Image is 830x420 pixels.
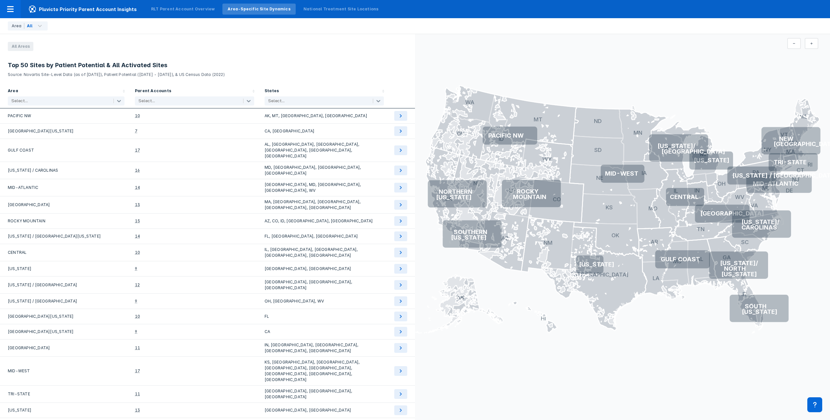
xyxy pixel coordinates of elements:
[27,23,33,29] div: All
[742,218,780,226] text: [US_STATE]/
[8,126,124,136] div: [GEOGRAPHIC_DATA][US_STATE]
[661,255,700,263] text: GULF COAST
[8,69,407,78] p: Source: Novartis Site-Level Data (as of [DATE]), Patient Potential ([DATE] - [DATE]), & US Census...
[265,88,279,95] div: States
[135,185,140,191] div: 14
[265,111,384,121] div: AK, MT, [GEOGRAPHIC_DATA], [GEOGRAPHIC_DATA]
[130,85,259,108] div: Sort
[135,113,140,119] div: 10
[8,111,124,121] div: PACIFIC NW
[135,88,171,95] div: Parent Accounts
[517,188,539,195] text: ROCKY
[222,4,295,15] a: Area-Specific Site Dynamics
[228,6,290,12] div: Area-Specific Site Dynamics
[451,234,487,241] text: [US_STATE]
[265,182,384,193] div: [GEOGRAPHIC_DATA], MD, [GEOGRAPHIC_DATA], [GEOGRAPHIC_DATA], WV
[265,342,384,354] div: IN, [GEOGRAPHIC_DATA], [GEOGRAPHIC_DATA], [GEOGRAPHIC_DATA], [GEOGRAPHIC_DATA]
[513,193,546,200] text: MOUNTAIN
[8,264,124,274] div: [US_STATE]
[265,199,384,211] div: MA, [GEOGRAPHIC_DATA], [GEOGRAPHIC_DATA], [GEOGRAPHIC_DATA], [GEOGRAPHIC_DATA]
[135,314,140,319] div: 10
[439,188,472,195] text: NORTHERN
[8,165,124,176] div: [US_STATE] / CAROLINAS
[742,224,777,231] text: CAROLINAS
[265,296,384,306] div: OH, [GEOGRAPHIC_DATA], WV
[135,391,140,397] div: 11
[21,5,145,13] span: Pluvicto Priority Parent Account Insights
[135,218,140,224] div: 15
[724,265,746,272] text: NORTH
[720,259,758,266] text: [US_STATE]/
[701,210,765,217] text: [GEOGRAPHIC_DATA]
[151,6,215,12] div: RLT Parent Account Overview
[135,233,140,239] div: 14
[454,228,487,235] text: SOUTHERN
[135,266,137,272] div: 9
[694,157,729,164] text: [US_STATE]
[135,407,140,413] div: 13
[265,126,384,136] div: CA, [GEOGRAPHIC_DATA]
[670,193,698,200] text: CENTRAL
[8,279,124,291] div: [US_STATE] / [GEOGRAPHIC_DATA]
[265,388,384,400] div: [GEOGRAPHIC_DATA], [GEOGRAPHIC_DATA], [GEOGRAPHIC_DATA]
[488,132,524,139] text: PACIFIC NW
[265,359,384,383] div: KS, [GEOGRAPHIC_DATA], [GEOGRAPHIC_DATA], [GEOGRAPHIC_DATA], [GEOGRAPHIC_DATA], [GEOGRAPHIC_DATA]...
[135,128,137,134] div: 7
[436,193,472,201] text: [US_STATE]
[8,342,124,354] div: [GEOGRAPHIC_DATA]
[265,279,384,291] div: [GEOGRAPHIC_DATA], [GEOGRAPHIC_DATA], [GEOGRAPHIC_DATA]
[753,180,799,187] text: MID-ATLANTIC
[12,23,24,29] div: Area
[135,282,140,288] div: 12
[8,61,407,69] h3: Top 50 Sites by Patient Potential & All Activated Sites
[8,142,124,159] div: GULF COAST
[807,397,822,412] div: Contact Support
[8,405,124,415] div: [US_STATE]
[779,135,794,142] text: NEW
[8,231,124,241] div: [US_STATE] / [GEOGRAPHIC_DATA][US_STATE]
[662,148,726,155] text: [GEOGRAPHIC_DATA]
[742,308,778,315] text: [US_STATE]
[135,147,140,153] div: 17
[8,312,124,321] div: [GEOGRAPHIC_DATA][US_STATE]
[135,368,140,374] div: 17
[135,345,140,351] div: 11
[658,142,695,149] text: [US_STATE]/
[579,261,615,268] text: [US_STATE]
[774,158,807,166] text: TRI-STATE
[265,264,384,274] div: [GEOGRAPHIC_DATA], [GEOGRAPHIC_DATA]
[8,247,124,258] div: CENTRAL
[135,329,137,335] div: 9
[265,142,384,159] div: AL, [GEOGRAPHIC_DATA], [GEOGRAPHIC_DATA], [GEOGRAPHIC_DATA], [GEOGRAPHIC_DATA], [GEOGRAPHIC_DATA]
[605,170,639,177] text: MID-WEST
[135,167,140,173] div: 16
[265,165,384,176] div: MD, [GEOGRAPHIC_DATA], [GEOGRAPHIC_DATA], [GEOGRAPHIC_DATA]
[8,388,124,400] div: TRI-STATE
[8,199,124,211] div: [GEOGRAPHIC_DATA]
[745,303,766,310] text: SOUTH
[265,216,384,226] div: AZ, CO, ID, [GEOGRAPHIC_DATA], [GEOGRAPHIC_DATA]
[135,202,140,208] div: 13
[303,6,379,12] div: National Treatment Site Locations
[8,42,33,51] span: All Areas
[265,405,384,415] div: [GEOGRAPHIC_DATA], [GEOGRAPHIC_DATA]
[8,88,18,95] div: Area
[8,296,124,306] div: [US_STATE] / [GEOGRAPHIC_DATA]
[265,327,384,337] div: CA
[8,216,124,226] div: ROCKY MOUNTAIN
[265,247,384,258] div: IL, [GEOGRAPHIC_DATA], [GEOGRAPHIC_DATA], [GEOGRAPHIC_DATA], [GEOGRAPHIC_DATA]
[8,182,124,193] div: MID-ATLANTIC
[8,327,124,337] div: [GEOGRAPHIC_DATA][US_STATE]
[135,250,140,255] div: 10
[8,359,124,383] div: MID-WEST
[722,270,757,278] text: [US_STATE]
[265,231,384,241] div: FL, [GEOGRAPHIC_DATA], [GEOGRAPHIC_DATA]
[259,85,389,108] div: Sort
[146,4,220,15] a: RLT Parent Account Overview
[265,312,384,321] div: FL
[298,4,384,15] a: National Treatment Site Locations
[135,298,137,304] div: 9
